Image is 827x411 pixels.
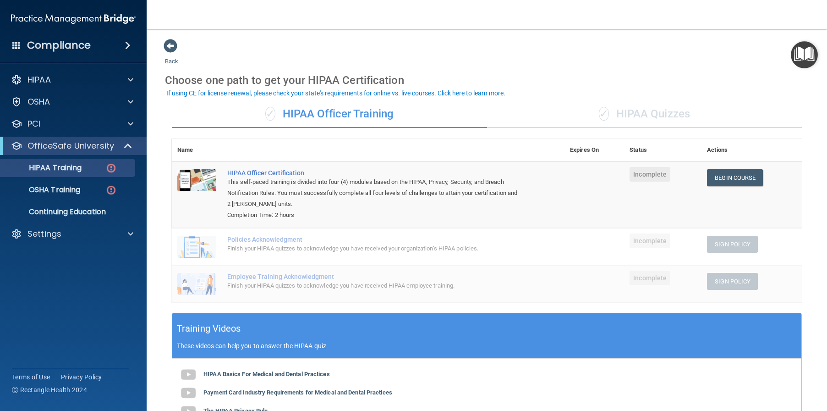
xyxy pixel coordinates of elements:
b: Payment Card Industry Requirements for Medical and Dental Practices [203,389,392,396]
p: These videos can help you to answer the HIPAA quiz [177,342,797,350]
a: Settings [11,228,133,239]
img: PMB logo [11,10,136,28]
h4: Compliance [27,39,91,52]
a: HIPAA [11,74,133,85]
h5: Training Videos [177,321,241,337]
img: danger-circle.6113f641.png [105,162,117,174]
p: Settings [27,228,61,239]
p: OSHA Training [6,185,80,194]
p: HIPAA Training [6,163,82,172]
th: Actions [701,139,802,161]
button: Sign Policy [707,273,758,290]
a: Back [165,47,178,65]
p: OfficeSafe University [27,140,114,151]
span: Incomplete [630,167,670,182]
span: ✓ [265,107,275,121]
p: OSHA [27,96,50,107]
div: Policies Acknowledgment [227,236,519,243]
div: Employee Training Acknowledgment [227,273,519,280]
div: If using CE for license renewal, please check your state's requirements for online vs. live cours... [166,90,505,96]
button: If using CE for license renewal, please check your state's requirements for online vs. live cours... [165,89,507,98]
img: danger-circle.6113f641.png [105,184,117,196]
span: Incomplete [630,271,670,285]
a: Privacy Policy [61,372,102,382]
b: HIPAA Basics For Medical and Dental Practices [203,371,330,378]
img: gray_youtube_icon.38fcd6cc.png [179,384,197,402]
span: ✓ [599,107,609,121]
div: HIPAA Quizzes [487,100,802,128]
div: This self-paced training is divided into four (4) modules based on the HIPAA, Privacy, Security, ... [227,177,519,210]
div: HIPAA Officer Training [172,100,487,128]
div: Completion Time: 2 hours [227,210,519,221]
p: Continuing Education [6,207,131,217]
a: HIPAA Officer Certification [227,169,519,177]
p: HIPAA [27,74,51,85]
a: PCI [11,118,133,129]
th: Expires On [564,139,624,161]
span: Ⓒ Rectangle Health 2024 [12,385,87,394]
div: Finish your HIPAA quizzes to acknowledge you have received your organization’s HIPAA policies. [227,243,519,254]
img: gray_youtube_icon.38fcd6cc.png [179,366,197,384]
button: Open Resource Center [791,41,818,68]
th: Name [172,139,222,161]
div: Choose one path to get your HIPAA Certification [165,67,809,94]
p: PCI [27,118,40,129]
a: OSHA [11,96,133,107]
div: Finish your HIPAA quizzes to acknowledge you have received HIPAA employee training. [227,280,519,291]
th: Status [624,139,701,161]
span: Incomplete [630,233,670,248]
iframe: Drift Widget Chat Controller [668,346,816,383]
a: Terms of Use [12,372,50,382]
a: Begin Course [707,169,763,186]
a: OfficeSafe University [11,140,133,151]
button: Sign Policy [707,236,758,253]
